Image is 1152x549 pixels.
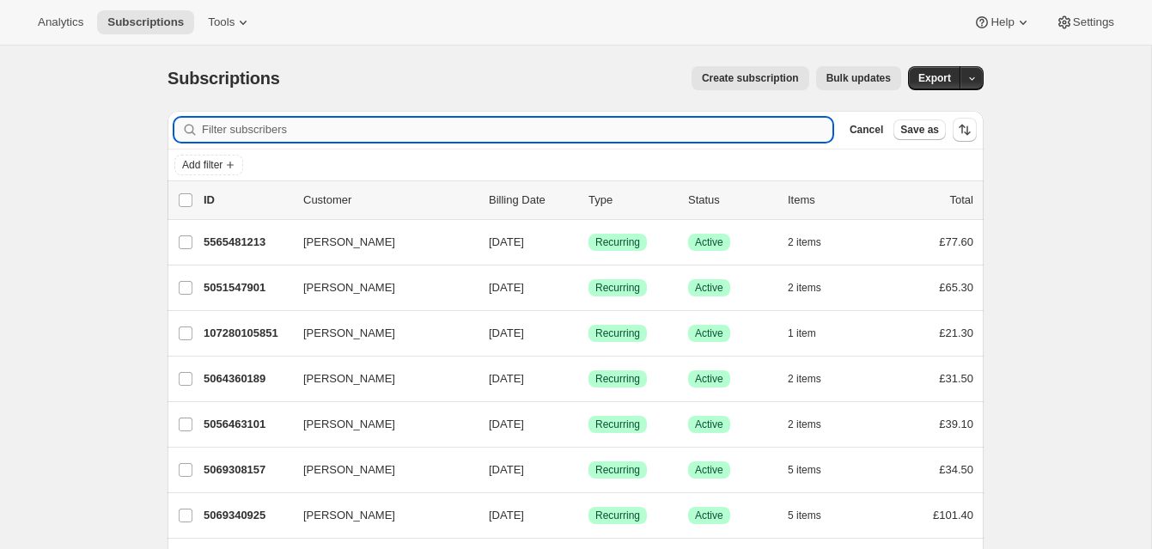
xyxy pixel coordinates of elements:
span: [PERSON_NAME] [303,234,395,251]
div: IDCustomerBilling DateTypeStatusItemsTotal [204,192,973,209]
button: [PERSON_NAME] [293,229,465,256]
button: Help [963,10,1041,34]
span: [DATE] [489,326,524,339]
button: 2 items [788,367,840,391]
button: 2 items [788,276,840,300]
span: Subscriptions [107,15,184,29]
div: Type [588,192,674,209]
span: Active [695,418,723,431]
span: Active [695,372,723,386]
button: 5 items [788,458,840,482]
span: Recurring [595,418,640,431]
button: Settings [1045,10,1125,34]
span: Recurring [595,235,640,249]
span: Settings [1073,15,1114,29]
p: ID [204,192,290,209]
button: [PERSON_NAME] [293,365,465,393]
span: Active [695,281,723,295]
span: Subscriptions [168,69,280,88]
span: [PERSON_NAME] [303,416,395,433]
span: Active [695,509,723,522]
span: £101.40 [933,509,973,522]
span: Active [695,463,723,477]
div: 107280105851[PERSON_NAME][DATE]SuccessRecurringSuccessActive1 item£21.30 [204,321,973,345]
button: Save as [893,119,946,140]
div: 5051547901[PERSON_NAME][DATE]SuccessRecurringSuccessActive2 items£65.30 [204,276,973,300]
button: [PERSON_NAME] [293,320,465,347]
span: 2 items [788,418,821,431]
span: 1 item [788,326,816,340]
button: 2 items [788,230,840,254]
button: 1 item [788,321,835,345]
button: [PERSON_NAME] [293,274,465,302]
button: Export [908,66,961,90]
span: Analytics [38,15,83,29]
button: [PERSON_NAME] [293,502,465,529]
p: 5069308157 [204,461,290,479]
span: Help [990,15,1014,29]
span: £39.10 [939,418,973,430]
div: 5069308157[PERSON_NAME][DATE]SuccessRecurringSuccessActive5 items£34.50 [204,458,973,482]
button: Analytics [27,10,94,34]
button: Add filter [174,155,243,175]
p: Billing Date [489,192,575,209]
input: Filter subscribers [202,118,832,142]
span: 2 items [788,235,821,249]
span: [DATE] [489,372,524,385]
span: £21.30 [939,326,973,339]
span: Tools [208,15,235,29]
button: Bulk updates [816,66,901,90]
button: Tools [198,10,262,34]
button: Create subscription [692,66,809,90]
span: [DATE] [489,281,524,294]
span: [DATE] [489,418,524,430]
button: Cancel [843,119,890,140]
span: Recurring [595,281,640,295]
p: 5051547901 [204,279,290,296]
span: [PERSON_NAME] [303,461,395,479]
span: Recurring [595,372,640,386]
div: 5069340925[PERSON_NAME][DATE]SuccessRecurringSuccessActive5 items£101.40 [204,503,973,528]
span: Save as [900,123,939,137]
button: Subscriptions [97,10,194,34]
p: 5064360189 [204,370,290,387]
div: 5565481213[PERSON_NAME][DATE]SuccessRecurringSuccessActive2 items£77.60 [204,230,973,254]
p: 5069340925 [204,507,290,524]
span: Recurring [595,509,640,522]
button: 5 items [788,503,840,528]
span: 5 items [788,463,821,477]
span: £34.50 [939,463,973,476]
p: Total [950,192,973,209]
span: Cancel [850,123,883,137]
p: 5056463101 [204,416,290,433]
button: [PERSON_NAME] [293,456,465,484]
p: Status [688,192,774,209]
span: Bulk updates [826,71,891,85]
span: [DATE] [489,463,524,476]
span: £31.50 [939,372,973,385]
span: Active [695,235,723,249]
span: [DATE] [489,235,524,248]
span: [DATE] [489,509,524,522]
span: £77.60 [939,235,973,248]
span: Recurring [595,326,640,340]
button: [PERSON_NAME] [293,411,465,438]
p: Customer [303,192,475,209]
span: 2 items [788,372,821,386]
span: Create subscription [702,71,799,85]
span: [PERSON_NAME] [303,325,395,342]
span: [PERSON_NAME] [303,370,395,387]
span: [PERSON_NAME] [303,279,395,296]
span: Recurring [595,463,640,477]
span: [PERSON_NAME] [303,507,395,524]
div: Items [788,192,874,209]
span: Export [918,71,951,85]
div: 5056463101[PERSON_NAME][DATE]SuccessRecurringSuccessActive2 items£39.10 [204,412,973,436]
p: 5565481213 [204,234,290,251]
span: Active [695,326,723,340]
span: £65.30 [939,281,973,294]
p: 107280105851 [204,325,290,342]
button: 2 items [788,412,840,436]
button: Sort the results [953,118,977,142]
div: 5064360189[PERSON_NAME][DATE]SuccessRecurringSuccessActive2 items£31.50 [204,367,973,391]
